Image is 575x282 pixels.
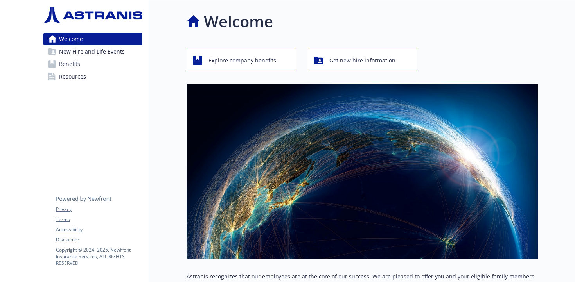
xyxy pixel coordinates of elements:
[43,33,142,45] a: Welcome
[59,58,80,70] span: Benefits
[208,53,276,68] span: Explore company benefits
[187,84,538,259] img: overview page banner
[56,236,142,243] a: Disclaimer
[43,58,142,70] a: Benefits
[43,45,142,58] a: New Hire and Life Events
[43,70,142,83] a: Resources
[307,49,417,71] button: Get new hire information
[56,206,142,213] a: Privacy
[204,10,273,33] h1: Welcome
[56,216,142,223] a: Terms
[59,70,86,83] span: Resources
[59,33,83,45] span: Welcome
[56,226,142,233] a: Accessibility
[329,53,395,68] span: Get new hire information
[187,49,296,71] button: Explore company benefits
[56,246,142,266] p: Copyright © 2024 - 2025 , Newfront Insurance Services, ALL RIGHTS RESERVED
[59,45,125,58] span: New Hire and Life Events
